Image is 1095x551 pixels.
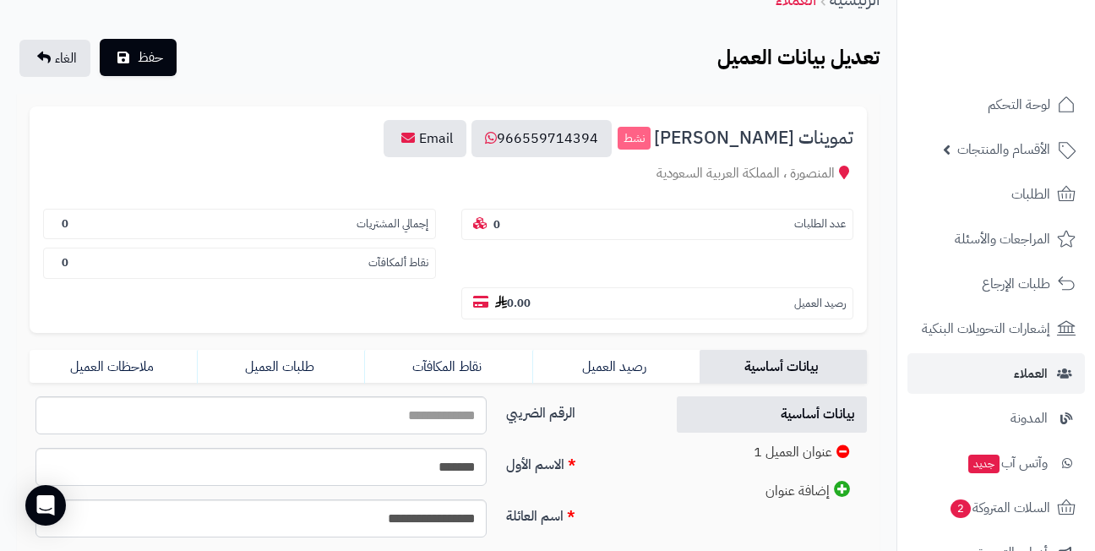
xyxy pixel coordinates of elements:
span: لوحة التحكم [988,93,1050,117]
a: إشعارات التحويلات البنكية [907,308,1085,349]
a: إضافة عنوان [677,472,867,510]
a: السلات المتروكة2 [907,488,1085,528]
small: رصيد العميل [794,296,846,312]
a: عنوان العميل 1 [677,434,867,471]
label: اسم العائلة [499,499,658,526]
b: 0 [62,215,68,232]
span: المدونة [1011,406,1048,430]
small: نقاط ألمكافآت [368,255,428,271]
a: 966559714394 [471,120,612,157]
a: وآتس آبجديد [907,443,1085,483]
b: 0 [62,254,68,270]
a: العملاء [907,353,1085,394]
span: وآتس آب [967,451,1048,475]
span: الأقسام والمنتجات [957,138,1050,161]
b: 0 [493,216,500,232]
small: عدد الطلبات [794,216,846,232]
a: بيانات أساسية [677,396,867,433]
a: المدونة [907,398,1085,439]
a: ملاحظات العميل [30,350,197,384]
a: الغاء [19,40,90,77]
span: الطلبات [1011,183,1050,206]
span: 2 [951,499,972,519]
a: طلبات الإرجاع [907,264,1085,304]
small: إجمالي المشتريات [357,216,428,232]
div: Open Intercom Messenger [25,485,66,526]
span: إشعارات التحويلات البنكية [922,317,1050,341]
img: logo-2.png [980,37,1079,73]
button: حفظ [100,39,177,76]
b: 0.00 [495,295,531,311]
span: السلات المتروكة [949,496,1050,520]
span: الغاء [55,48,77,68]
span: جديد [968,455,1000,473]
b: تعديل بيانات العميل [717,42,880,73]
span: تموينات [PERSON_NAME] [654,128,853,148]
a: نقاط المكافآت [364,350,531,384]
a: طلبات العميل [197,350,364,384]
span: العملاء [1014,362,1048,385]
a: لوحة التحكم [907,85,1085,125]
span: حفظ [138,47,163,68]
a: Email [384,120,466,157]
a: بيانات أساسية [700,350,867,384]
a: الطلبات [907,174,1085,215]
span: طلبات الإرجاع [982,272,1050,296]
span: المراجعات والأسئلة [955,227,1050,251]
label: الرقم الضريبي [499,396,658,423]
a: المراجعات والأسئلة [907,219,1085,259]
div: المنصورة ، المملكة العربية السعودية [43,164,853,183]
label: الاسم الأول [499,448,658,475]
small: نشط [618,127,651,150]
a: رصيد العميل [532,350,700,384]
